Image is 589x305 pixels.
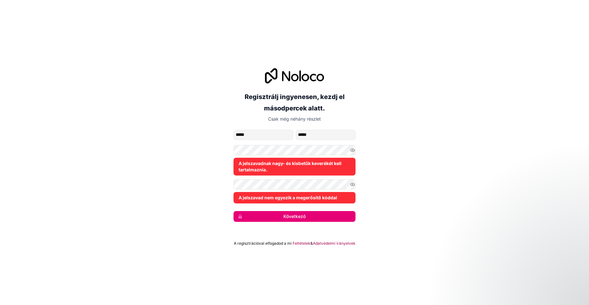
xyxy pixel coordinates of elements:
[239,195,337,200] font: A jelszavad nem egyezik a megerősítő kóddal
[462,257,589,302] iframe: Intercom értesítések
[293,241,310,246] a: Feltételek
[268,116,321,122] font: Csak még néhány részlet
[283,214,306,219] font: Következő
[234,130,293,140] input: keresztnév
[239,161,342,172] font: A jelszavadnak nagy- és kisbetűk keverékét kell tartalmaznia.
[234,241,292,246] font: A regisztrációval elfogadod a mi
[234,211,355,222] button: Következő
[296,130,355,140] input: családnév
[310,241,313,246] font: &
[313,241,355,246] a: Adatvédelmi irányelvek
[234,145,355,155] input: Jelszó
[245,93,345,112] font: Regisztrálj ingyenesen, kezdj el másodpercek alatt.
[234,179,355,189] input: Jelszó megerősítése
